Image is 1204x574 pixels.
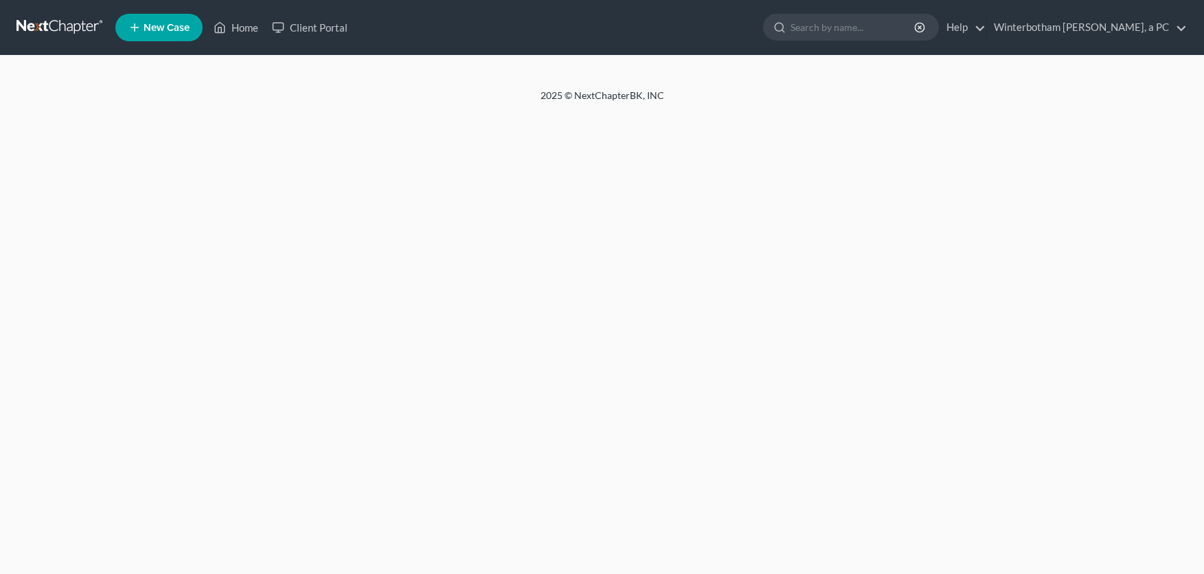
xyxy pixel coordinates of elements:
[791,14,916,40] input: Search by name...
[987,15,1187,40] a: Winterbotham [PERSON_NAME], a PC
[211,89,994,113] div: 2025 © NextChapterBK, INC
[207,15,265,40] a: Home
[144,23,190,33] span: New Case
[265,15,354,40] a: Client Portal
[940,15,986,40] a: Help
